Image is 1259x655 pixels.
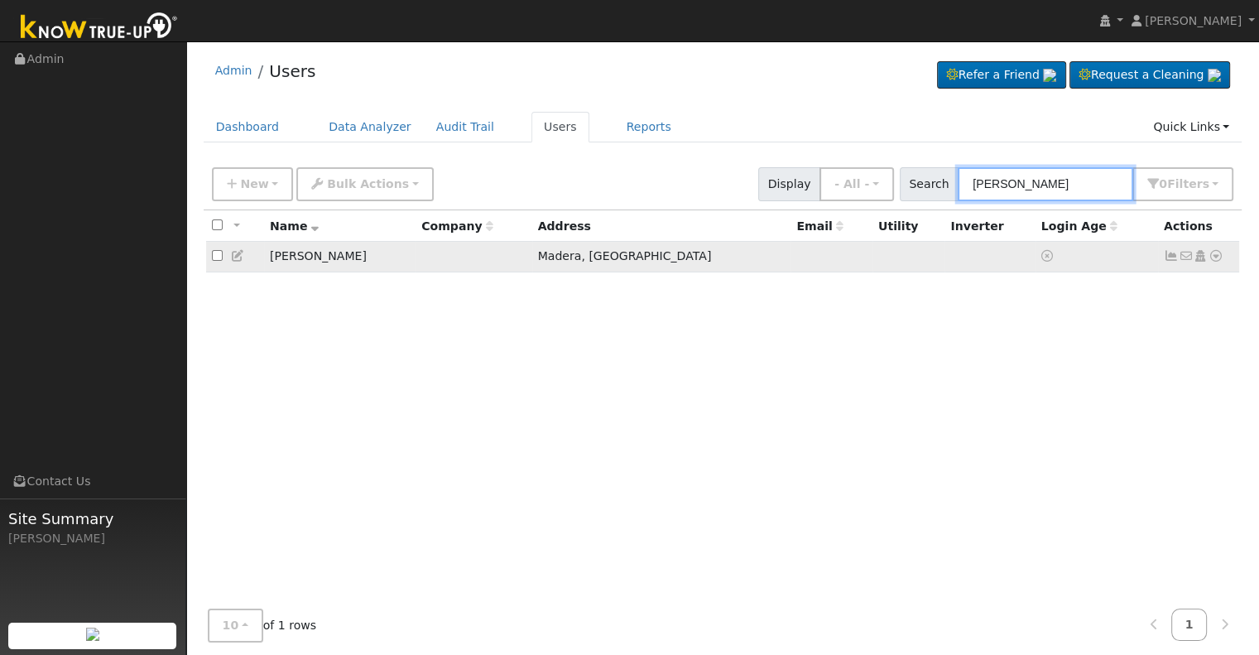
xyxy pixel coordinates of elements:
button: 10 [208,609,263,643]
button: New [212,167,294,201]
a: 1 [1171,609,1208,641]
img: retrieve [86,628,99,641]
a: Users [531,112,589,142]
button: - All - [819,167,894,201]
img: Know True-Up [12,9,186,46]
img: retrieve [1208,69,1221,82]
a: Request a Cleaning [1069,61,1230,89]
span: New [240,177,268,190]
div: Inverter [950,218,1029,235]
a: Reports [614,112,684,142]
a: Refer a Friend [937,61,1066,89]
span: Email [796,219,843,233]
span: Search [900,167,959,201]
a: Quick Links [1141,112,1242,142]
a: No login access [1041,249,1056,262]
i: No email address [1179,250,1194,262]
a: Login As [1193,249,1208,262]
input: Search [958,167,1133,201]
div: [PERSON_NAME] [8,530,177,547]
div: Actions [1164,218,1233,235]
span: Filter [1167,177,1209,190]
span: Bulk Actions [327,177,409,190]
span: of 1 rows [208,609,317,643]
span: Days since last login [1041,219,1117,233]
div: Address [538,218,786,235]
a: Other actions [1209,248,1223,265]
a: Not connected [1164,249,1179,262]
span: Display [758,167,820,201]
span: Site Summary [8,508,177,530]
a: Users [269,61,315,81]
a: Admin [215,64,252,77]
span: Company name [421,219,493,233]
td: [PERSON_NAME] [264,242,416,272]
span: 10 [223,619,239,632]
button: 0Filters [1132,167,1233,201]
button: Bulk Actions [296,167,433,201]
a: Data Analyzer [316,112,424,142]
a: Edit User [231,249,246,262]
span: Name [270,219,319,233]
span: s [1202,177,1209,190]
a: Dashboard [204,112,292,142]
div: Utility [878,218,939,235]
img: retrieve [1043,69,1056,82]
td: Madera, [GEOGRAPHIC_DATA] [532,242,791,272]
span: [PERSON_NAME] [1145,14,1242,27]
a: Audit Trail [424,112,507,142]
